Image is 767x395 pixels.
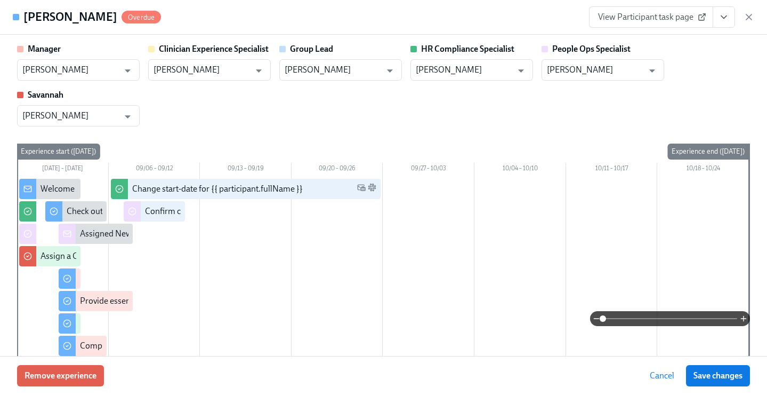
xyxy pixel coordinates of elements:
div: [DATE] – [DATE] [17,163,109,177]
strong: Clinician Experience Specialist [159,44,269,54]
button: Open [251,62,267,79]
div: 10/04 – 10/10 [474,163,566,177]
strong: Group Lead [290,44,333,54]
div: 09/13 – 09/19 [200,163,292,177]
div: 09/27 – 10/03 [383,163,474,177]
button: Open [513,62,529,79]
button: Open [119,108,136,125]
h4: [PERSON_NAME] [23,9,117,25]
button: View task page [713,6,735,28]
div: 10/11 – 10/17 [566,163,658,177]
div: Check out our recommended laptop specs [67,206,220,217]
button: Cancel [642,365,682,386]
div: Confirm cleared by People Ops [145,206,257,217]
div: Provide essential professional documentation [80,295,246,307]
span: Save changes [693,370,742,381]
div: Assigned New Hire [80,228,150,240]
div: Experience end ([DATE]) [667,144,749,160]
strong: Savannah [28,90,63,100]
div: Experience start ([DATE]) [17,144,100,160]
strong: People Ops Specialist [552,44,631,54]
span: Work Email [357,183,366,195]
strong: Manager [28,44,61,54]
strong: HR Compliance Specialist [421,44,514,54]
div: Welcome from the Charlie Health Compliance Team 👋 [41,183,241,195]
span: Cancel [650,370,674,381]
button: Save changes [686,365,750,386]
div: Change start-date for {{ participant.fullName }} [132,183,303,195]
span: Remove experience [25,370,96,381]
button: Remove experience [17,365,104,386]
a: View Participant task page [589,6,713,28]
button: Open [382,62,398,79]
div: 09/20 – 09/26 [292,163,383,177]
div: 10/18 – 10/24 [657,163,749,177]
span: Slack [368,183,376,195]
span: View Participant task page [598,12,704,22]
div: Complete your drug screening [80,340,190,352]
button: Open [119,62,136,79]
span: Overdue [122,13,161,21]
div: 09/06 – 09/12 [109,163,200,177]
div: Assign a Clinician Experience Specialist for {{ participant.fullName }} (start-date {{ participan... [41,250,463,262]
button: Open [644,62,660,79]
